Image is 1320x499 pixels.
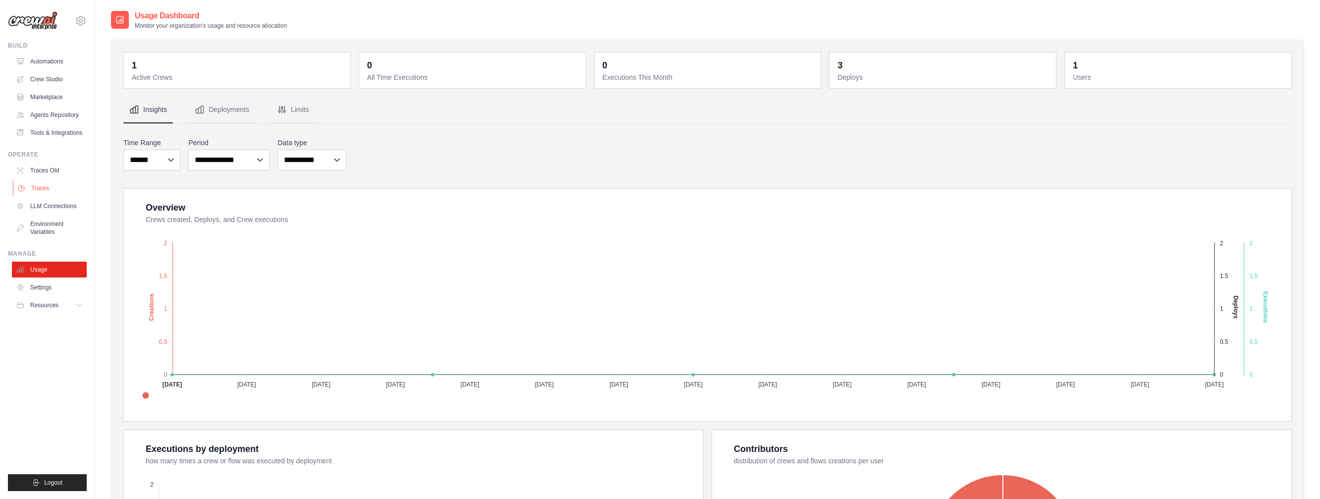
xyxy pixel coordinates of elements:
[12,89,87,105] a: Marketplace
[684,381,703,388] tspan: [DATE]
[8,151,87,159] div: Operate
[1056,381,1075,388] tspan: [DATE]
[132,72,344,82] dt: Active Crews
[734,442,788,456] div: Contributors
[1232,295,1239,319] text: Deploys
[837,58,842,72] div: 3
[8,11,57,30] img: Logo
[759,381,777,388] tspan: [DATE]
[123,138,180,148] label: Time Range
[1250,338,1258,345] tspan: 0.5
[13,180,88,196] a: Traces
[30,301,58,309] span: Resources
[123,97,1292,123] nav: Tabs
[164,305,167,312] tspan: 1
[189,97,255,123] button: Deployments
[44,479,62,487] span: Logout
[609,381,628,388] tspan: [DATE]
[367,58,372,72] div: 0
[535,381,554,388] tspan: [DATE]
[1073,58,1078,72] div: 1
[164,239,167,246] tspan: 2
[1131,381,1150,388] tspan: [DATE]
[1220,239,1223,246] tspan: 2
[1073,72,1285,82] dt: Users
[1220,371,1223,378] tspan: 0
[188,138,270,148] label: Period
[367,72,580,82] dt: All Time Executions
[386,381,405,388] tspan: [DATE]
[1220,273,1228,279] tspan: 1.5
[1220,338,1228,345] tspan: 0.5
[1205,381,1224,388] tspan: [DATE]
[12,54,87,69] a: Automations
[135,22,287,30] p: Monitor your organization's usage and resource allocation
[12,125,87,141] a: Tools & Integrations
[833,381,852,388] tspan: [DATE]
[12,216,87,240] a: Environment Variables
[123,97,173,123] button: Insights
[8,42,87,50] div: Build
[8,474,87,491] button: Logout
[1250,305,1253,312] tspan: 1
[837,72,1050,82] dt: Deploys
[982,381,1000,388] tspan: [DATE]
[148,293,155,321] text: Creations
[146,456,691,466] dt: how many times a crew or flow was executed by deployment
[1250,273,1258,279] tspan: 1.5
[12,71,87,87] a: Crew Studio
[12,297,87,313] button: Resources
[12,279,87,295] a: Settings
[146,201,185,215] div: Overview
[150,481,154,488] tspan: 2
[734,456,1279,466] dt: distribution of crews and flows creations per user
[159,273,167,279] tspan: 1.5
[132,58,137,72] div: 1
[8,250,87,258] div: Manage
[312,381,330,388] tspan: [DATE]
[159,338,167,345] tspan: 0.5
[237,381,256,388] tspan: [DATE]
[1250,371,1253,378] tspan: 0
[1220,305,1223,312] tspan: 1
[146,442,259,456] div: Executions by deployment
[907,381,926,388] tspan: [DATE]
[12,198,87,214] a: LLM Connections
[1250,239,1253,246] tspan: 2
[12,107,87,123] a: Agents Repository
[1262,291,1269,323] text: Executions
[164,371,167,378] tspan: 0
[271,97,315,123] button: Limits
[135,10,287,22] h2: Usage Dashboard
[146,215,1279,224] dt: Crews created, Deploys, and Crew executions
[277,138,346,148] label: Data type
[12,262,87,277] a: Usage
[163,381,182,388] tspan: [DATE]
[461,381,480,388] tspan: [DATE]
[12,163,87,178] a: Traces Old
[603,72,815,82] dt: Executions This Month
[603,58,607,72] div: 0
